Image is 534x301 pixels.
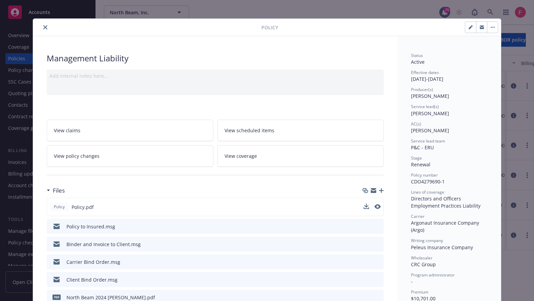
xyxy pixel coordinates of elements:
div: Client Bind Order.msg [66,276,118,283]
span: View coverage [225,152,257,160]
h3: Files [53,186,65,195]
div: Add internal notes here... [49,72,381,79]
span: Producer(s) [411,87,433,92]
button: close [41,23,49,31]
div: Management Liability [47,52,384,64]
span: View scheduled items [225,127,274,134]
div: Binder and Invoice to Client.msg [66,241,141,248]
span: P&C - ERU [411,144,434,151]
span: Carrier [411,213,425,219]
button: download file [364,204,369,211]
div: Directors and Officers [411,195,487,202]
a: View policy changes [47,145,213,167]
button: preview file [375,204,381,209]
span: Wholesaler [411,255,432,261]
button: preview file [375,241,381,248]
span: Policy number [411,172,438,178]
button: preview file [375,204,381,211]
span: Lines of coverage [411,189,444,195]
span: CRC Group [411,261,436,268]
span: Stage [411,155,422,161]
button: download file [364,204,369,209]
span: Policy.pdf [72,204,94,211]
button: download file [364,241,369,248]
button: download file [364,258,369,266]
span: [PERSON_NAME] [411,110,449,117]
span: Service lead team [411,138,445,144]
span: Service lead(s) [411,104,439,109]
span: Policy [52,204,66,210]
div: Employment Practices Liability [411,202,487,209]
span: Program administrator [411,272,455,278]
button: download file [364,294,369,301]
span: Peleus Insurance Company [411,244,473,251]
button: preview file [375,276,381,283]
span: Policy [261,24,278,31]
span: Premium [411,289,428,295]
a: View coverage [217,145,384,167]
div: North Beam 2024 [PERSON_NAME].pdf [66,294,155,301]
a: View scheduled items [217,120,384,141]
span: Active [411,59,425,65]
span: pdf [52,295,61,300]
div: Carrier Bind Order.msg [66,258,120,266]
span: CDO4279690-1 [411,178,445,185]
span: Writing company [411,238,443,243]
button: preview file [375,223,381,230]
span: - [411,278,413,285]
span: AC(s) [411,121,421,127]
button: download file [364,276,369,283]
span: View policy changes [54,152,100,160]
span: Effective dates [411,70,439,75]
div: [DATE] - [DATE] [411,70,487,82]
button: preview file [375,258,381,266]
span: [PERSON_NAME] [411,93,449,99]
button: download file [364,223,369,230]
span: [PERSON_NAME] [411,127,449,134]
span: Argonaut Insurance Company (Argo) [411,220,480,233]
a: View claims [47,120,213,141]
span: Status [411,52,423,58]
span: View claims [54,127,80,134]
button: preview file [375,294,381,301]
div: Policy to Insured.msg [66,223,115,230]
span: Renewal [411,161,430,168]
div: Files [47,186,65,195]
